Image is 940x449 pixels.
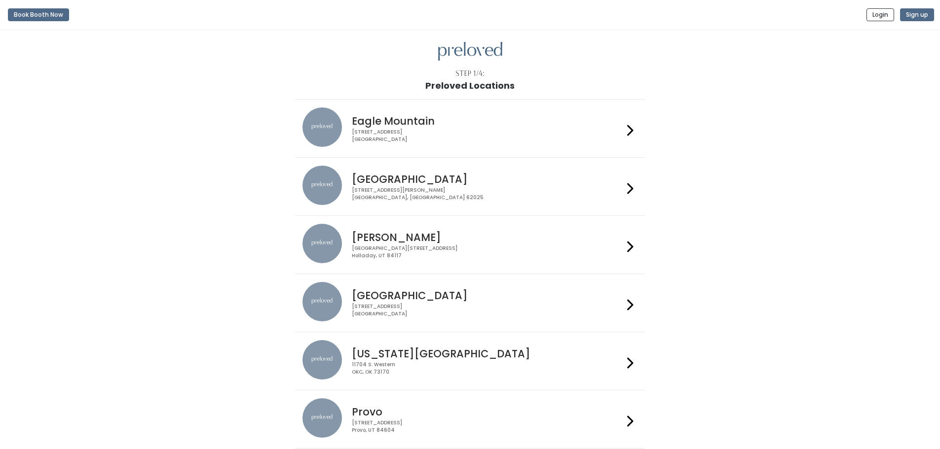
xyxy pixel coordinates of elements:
[352,129,623,143] div: [STREET_ADDRESS] [GEOGRAPHIC_DATA]
[302,107,342,147] img: preloved location
[455,69,485,79] div: Step 1/4:
[352,303,623,317] div: [STREET_ADDRESS] [GEOGRAPHIC_DATA]
[302,224,342,263] img: preloved location
[352,245,623,259] div: [GEOGRAPHIC_DATA][STREET_ADDRESS] Holladay, UT 84117
[352,290,623,301] h4: [GEOGRAPHIC_DATA]
[302,340,638,382] a: preloved location [US_STATE][GEOGRAPHIC_DATA] 11704 S. WesternOKC, OK 73170
[302,282,342,321] img: preloved location
[438,42,502,61] img: preloved logo
[302,224,638,266] a: preloved location [PERSON_NAME] [GEOGRAPHIC_DATA][STREET_ADDRESS]Holladay, UT 84117
[900,8,934,21] button: Sign up
[302,282,638,324] a: preloved location [GEOGRAPHIC_DATA] [STREET_ADDRESS][GEOGRAPHIC_DATA]
[8,8,69,21] button: Book Booth Now
[352,115,623,127] h4: Eagle Mountain
[352,419,623,434] div: [STREET_ADDRESS] Provo, UT 84604
[352,361,623,376] div: 11704 S. Western OKC, OK 73170
[302,398,342,438] img: preloved location
[352,173,623,185] h4: [GEOGRAPHIC_DATA]
[8,4,69,26] a: Book Booth Now
[302,340,342,380] img: preloved location
[302,166,342,205] img: preloved location
[352,232,623,243] h4: [PERSON_NAME]
[302,398,638,440] a: preloved location Provo [STREET_ADDRESS]Provo, UT 84604
[352,406,623,417] h4: Provo
[302,107,638,149] a: preloved location Eagle Mountain [STREET_ADDRESS][GEOGRAPHIC_DATA]
[352,348,623,359] h4: [US_STATE][GEOGRAPHIC_DATA]
[425,81,515,91] h1: Preloved Locations
[302,166,638,207] a: preloved location [GEOGRAPHIC_DATA] [STREET_ADDRESS][PERSON_NAME][GEOGRAPHIC_DATA], [GEOGRAPHIC_D...
[866,8,894,21] button: Login
[352,187,623,201] div: [STREET_ADDRESS][PERSON_NAME] [GEOGRAPHIC_DATA], [GEOGRAPHIC_DATA] 62025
